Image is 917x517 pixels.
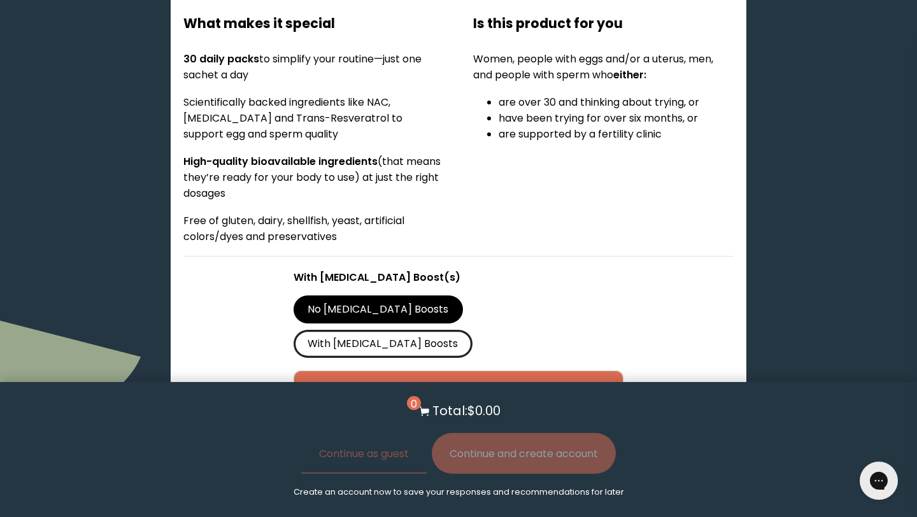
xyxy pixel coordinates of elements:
[499,110,734,126] li: have been trying for over six months, or
[473,13,734,33] h4: Is this product for you
[183,213,444,244] p: Free of gluten, dairy, shellfish, yeast, artificial colors/dyes and preservatives
[613,67,646,82] strong: either:
[294,330,473,358] label: With [MEDICAL_DATA] Boosts
[183,52,259,66] strong: 30 daily packs
[473,51,734,83] p: Women, people with eggs and/or a uterus, men, and people with sperm who
[432,433,616,474] button: Continue and create account
[183,13,444,33] h4: What makes it special
[294,295,463,323] label: No [MEDICAL_DATA] Boosts
[301,433,427,474] button: Continue as guest
[183,153,444,201] p: (that means they’re ready for your body to use) at just the right dosages
[407,396,421,410] span: 0
[183,51,444,83] p: to simplify your routine—just one sachet a day
[853,457,904,504] iframe: Gorgias live chat messenger
[183,94,444,142] p: Scientifically backed ingredients like NAC, [MEDICAL_DATA] and Trans-Resveratrol to support egg a...
[183,154,378,169] strong: High-quality bioavailable ingredients
[432,401,501,420] p: Total: $0.00
[499,94,734,110] li: are over 30 and thinking about trying, or
[294,486,624,498] p: Create an account now to save your responses and recommendations for later
[294,269,623,285] p: With [MEDICAL_DATA] Boost(s)
[499,126,734,142] li: are supported by a fertility clinic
